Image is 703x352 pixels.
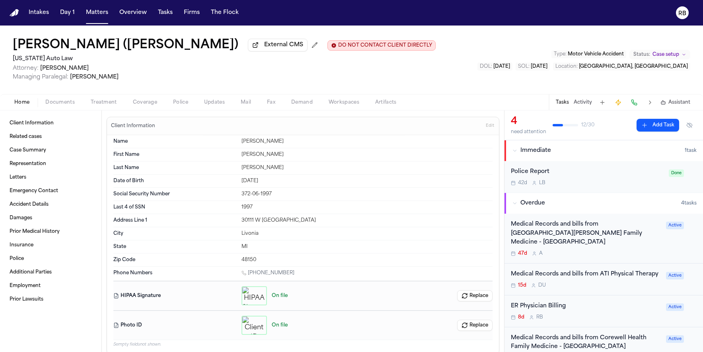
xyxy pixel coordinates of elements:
span: Coverage [133,99,157,106]
a: Employment [6,279,95,292]
span: 15d [518,282,526,289]
button: Edit [483,120,497,132]
div: Open task: Medical Records and bills from ATI Physical Therapy [504,264,703,295]
a: Representation [6,157,95,170]
div: [DATE] [241,178,493,184]
span: Demand [291,99,313,106]
span: Artifacts [375,99,397,106]
span: Overdue [520,199,545,207]
a: Police [6,252,95,265]
a: Prior Lawsuits [6,293,95,306]
a: Related cases [6,130,95,143]
span: External CMS [264,41,303,49]
span: A [539,250,543,257]
a: Intakes [25,6,52,20]
a: Case Summary [6,144,95,157]
div: MI [241,244,493,250]
h2: [US_STATE] Auto Law [13,54,436,64]
button: Add Task [637,119,679,132]
a: Emergency Contact [6,185,95,197]
button: Replace [457,290,493,301]
span: DO NOT CONTACT CLIENT DIRECTLY [338,42,432,49]
button: Add Task [597,97,608,108]
dt: State [113,244,237,250]
span: On file [272,322,288,328]
span: 47d [518,250,527,257]
span: 8d [518,314,524,321]
dt: First Name [113,151,237,158]
button: Change status from Case setup [629,50,690,59]
span: Phone Numbers [113,270,152,276]
a: Letters [6,171,95,184]
button: The Flock [208,6,242,20]
span: R B [536,314,543,321]
div: 30111 W [GEOGRAPHIC_DATA] [241,217,493,224]
span: Immediate [520,147,551,155]
span: Updates [204,99,225,106]
dt: Address Line 1 [113,217,237,224]
span: [DATE] [531,64,547,69]
span: Assistant [668,99,690,106]
button: Replace [457,320,493,331]
a: Prior Medical History [6,225,95,238]
button: Create Immediate Task [613,97,624,108]
div: 1997 [241,204,493,210]
span: Attorney: [13,65,39,71]
span: Active [666,303,684,311]
span: L B [539,180,545,186]
span: Type : [554,52,567,57]
span: Status: [633,51,650,58]
h3: Client Information [109,123,157,129]
div: [PERSON_NAME] [241,165,493,171]
span: Managing Paralegal: [13,74,68,80]
span: Edit [486,123,494,129]
dt: HIPAA Signature [113,286,237,305]
button: Edit matter name [13,38,238,53]
span: Documents [45,99,75,106]
span: 1 task [685,147,697,154]
button: Overview [116,6,150,20]
span: [PERSON_NAME] [40,65,89,71]
span: Police [173,99,188,106]
div: Medical Records and bills from [GEOGRAPHIC_DATA][PERSON_NAME] Family Medicine - [GEOGRAPHIC_DATA] [511,220,661,247]
a: Additional Parties [6,266,95,279]
button: Immediate1task [504,140,703,161]
dt: Zip Code [113,257,237,263]
dt: Name [113,138,237,145]
div: Open task: Police Report [504,161,703,193]
a: Accident Details [6,198,95,211]
button: Activity [574,99,592,106]
button: Tasks [556,99,569,106]
div: Medical Records and bills from ATI Physical Therapy [511,270,661,279]
span: D U [538,282,546,289]
div: 372-06-1997 [241,191,493,197]
span: Workspaces [329,99,359,106]
button: Make a Call [629,97,640,108]
a: Client Information [6,117,95,130]
button: Matters [83,6,111,20]
span: 4 task s [681,200,697,206]
button: Edit Type: Motor Vehicle Accident [551,50,626,58]
div: need attention [511,129,546,135]
span: SOL : [518,64,530,69]
button: Overdue4tasks [504,193,703,214]
span: 42d [518,180,527,186]
div: Open task: Medical Records and bills from Corewell Health Wayne Hospital Family Medicine - Westland [504,214,703,264]
button: Edit client contact restriction [327,40,436,51]
img: Finch Logo [10,9,19,17]
button: Day 1 [57,6,78,20]
span: Home [14,99,29,106]
dt: City [113,230,237,237]
p: 5 empty fields not shown. [113,342,493,348]
a: Damages [6,212,95,224]
span: Mail [241,99,251,106]
div: ER Physician Billing [511,302,661,311]
button: Firms [181,6,203,20]
span: Done [669,169,684,177]
div: [PERSON_NAME] [241,138,493,145]
a: Insurance [6,239,95,252]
